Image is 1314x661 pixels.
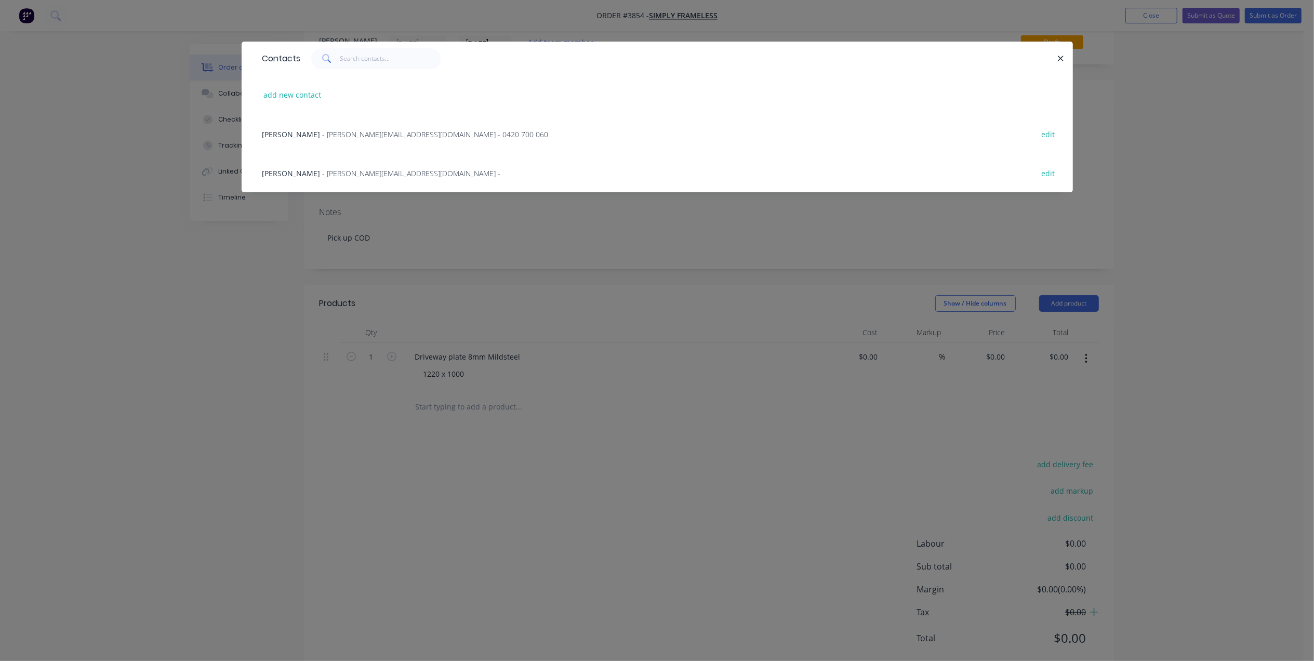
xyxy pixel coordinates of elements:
[1036,127,1060,141] button: edit
[1036,166,1060,180] button: edit
[323,129,549,139] span: - [PERSON_NAME][EMAIL_ADDRESS][DOMAIN_NAME] - 0420 700 060
[257,42,301,75] div: Contacts
[262,168,321,178] span: [PERSON_NAME]
[262,129,321,139] span: [PERSON_NAME]
[323,168,501,178] span: - [PERSON_NAME][EMAIL_ADDRESS][DOMAIN_NAME] -
[258,88,327,102] button: add new contact
[340,48,441,69] input: Search contacts...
